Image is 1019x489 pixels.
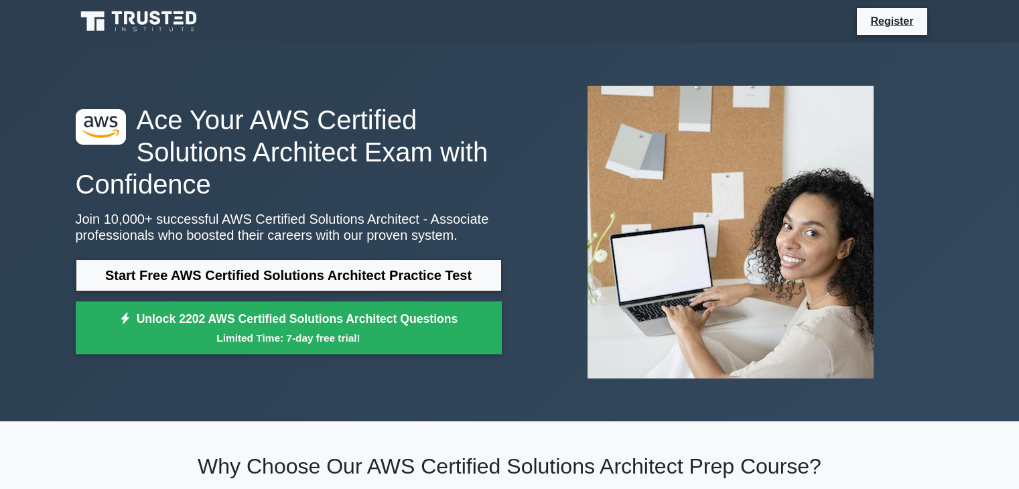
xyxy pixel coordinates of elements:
h1: Ace Your AWS Certified Solutions Architect Exam with Confidence [76,104,502,200]
a: Start Free AWS Certified Solutions Architect Practice Test [76,259,502,291]
h2: Why Choose Our AWS Certified Solutions Architect Prep Course? [76,453,944,479]
a: Register [862,13,921,29]
p: Join 10,000+ successful AWS Certified Solutions Architect - Associate professionals who boosted t... [76,211,502,243]
a: Unlock 2202 AWS Certified Solutions Architect QuestionsLimited Time: 7-day free trial! [76,301,502,355]
small: Limited Time: 7-day free trial! [92,330,485,346]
